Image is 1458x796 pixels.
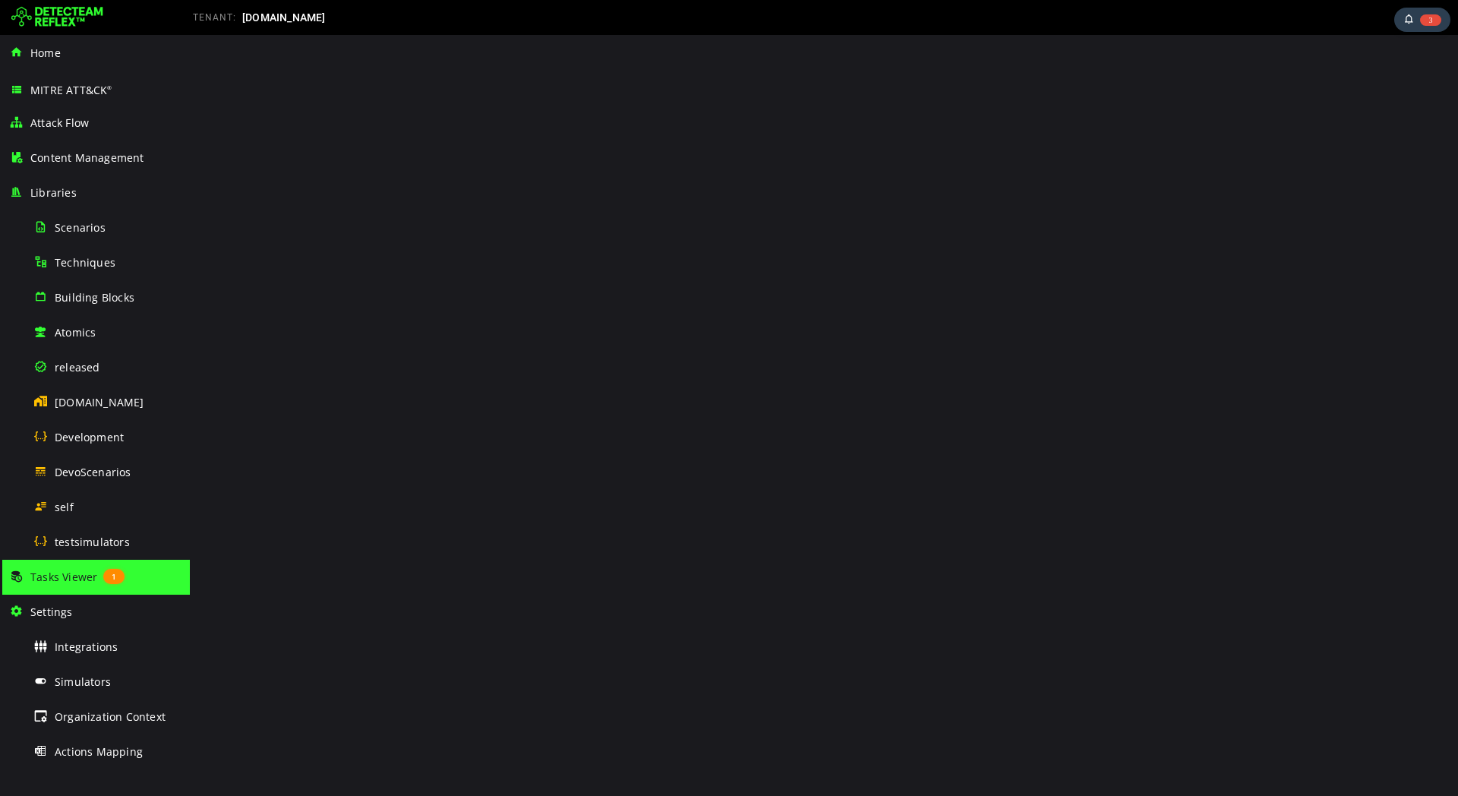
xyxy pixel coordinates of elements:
[107,84,112,91] sup: ®
[55,255,115,270] span: Techniques
[55,500,74,514] span: self
[55,325,96,340] span: Atomics
[1394,8,1450,32] div: Task Notifications
[1420,14,1441,26] span: 3
[11,5,103,30] img: Detecteam logo
[55,395,144,409] span: [DOMAIN_NAME]
[193,12,236,23] span: TENANT:
[55,640,118,654] span: Integrations
[30,185,77,200] span: Libraries
[55,744,143,759] span: Actions Mapping
[55,290,134,305] span: Building Blocks
[55,220,106,235] span: Scenarios
[103,569,125,584] span: 1
[55,360,100,374] span: released
[55,709,166,724] span: Organization Context
[30,115,89,130] span: Attack Flow
[242,11,326,24] span: [DOMAIN_NAME]
[55,465,131,479] span: DevoScenarios
[55,535,130,549] span: testsimulators
[55,674,111,689] span: Simulators
[30,46,61,60] span: Home
[30,570,97,584] span: Tasks Viewer
[30,605,73,619] span: Settings
[30,150,144,165] span: Content Management
[30,83,112,97] span: MITRE ATT&CK
[55,430,124,444] span: Development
